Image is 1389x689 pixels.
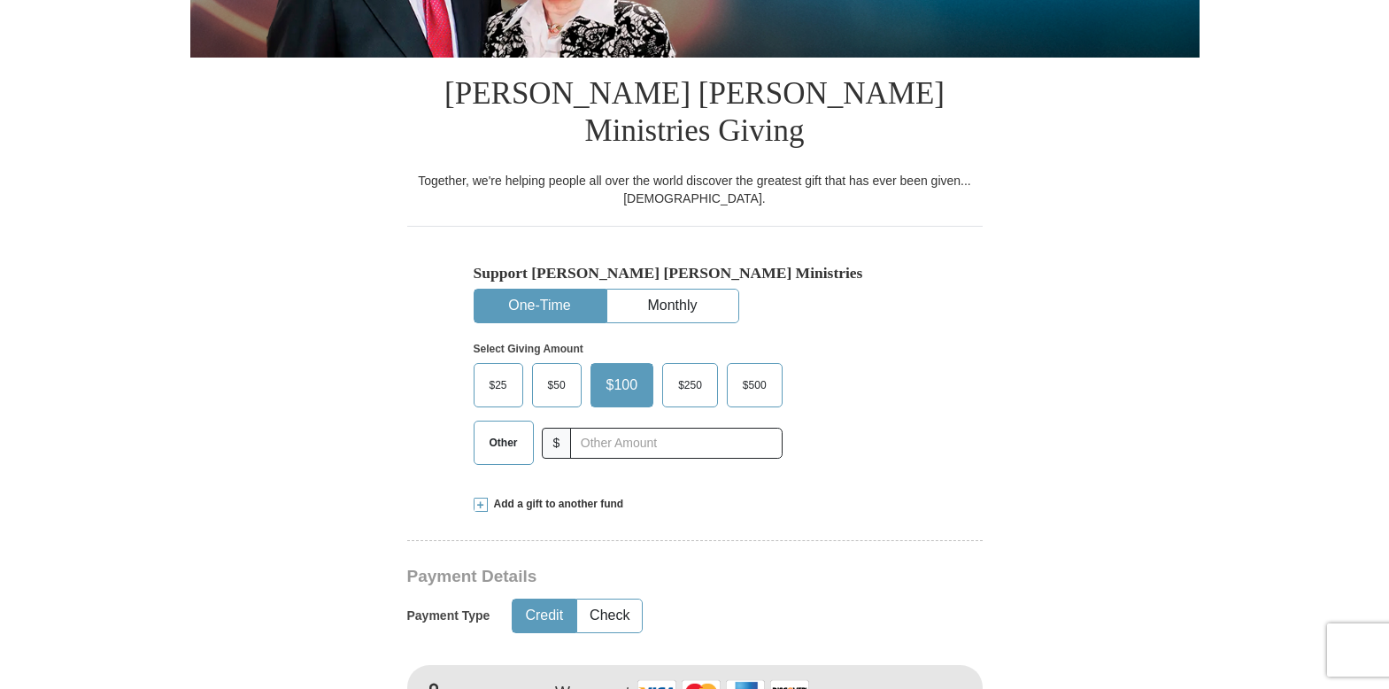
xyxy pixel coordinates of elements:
span: $250 [669,372,711,399]
strong: Select Giving Amount [474,343,583,355]
button: Check [577,600,642,632]
span: $100 [598,372,647,399]
span: $25 [481,372,516,399]
span: $ [542,428,572,459]
span: Add a gift to another fund [488,497,624,512]
span: $500 [734,372,776,399]
input: Other Amount [570,428,782,459]
div: Together, we're helping people all over the world discover the greatest gift that has ever been g... [407,172,983,207]
button: Monthly [607,290,738,322]
span: $50 [539,372,575,399]
button: Credit [513,600,575,632]
span: Other [481,430,527,456]
button: One-Time [475,290,606,322]
h3: Payment Details [407,567,859,587]
h1: [PERSON_NAME] [PERSON_NAME] Ministries Giving [407,58,983,172]
h5: Payment Type [407,608,490,623]
h5: Support [PERSON_NAME] [PERSON_NAME] Ministries [474,264,916,283]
